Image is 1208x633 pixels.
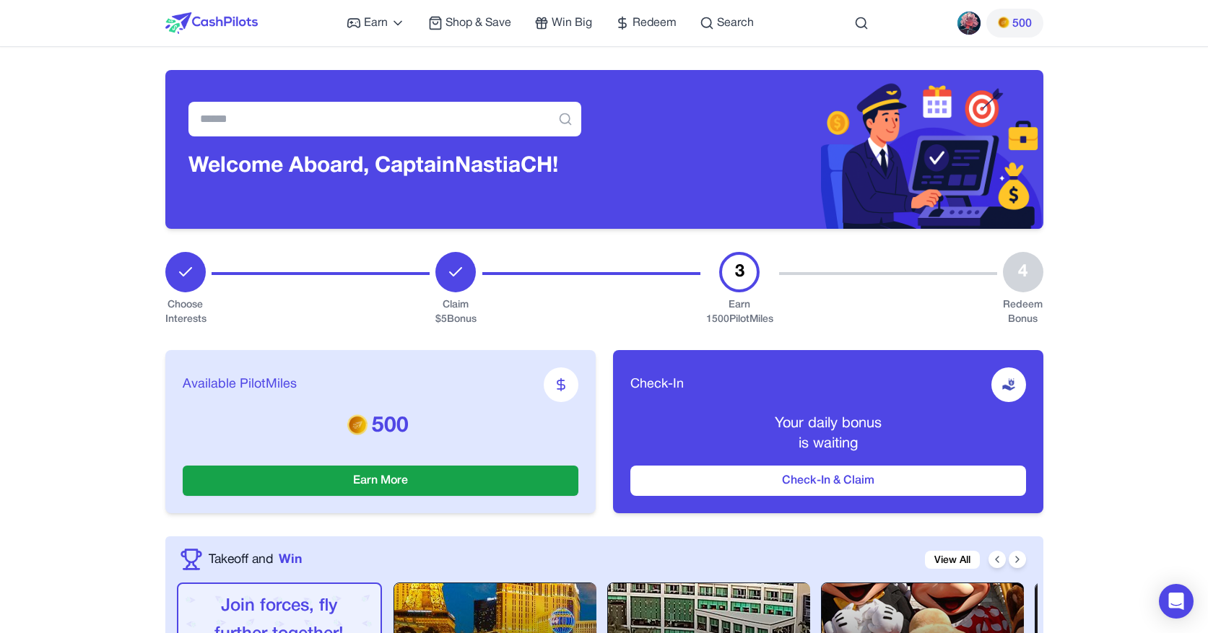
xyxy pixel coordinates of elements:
span: Shop & Save [446,14,511,32]
img: CashPilots Logo [165,12,258,34]
span: Win [279,550,302,569]
div: Open Intercom Messenger [1159,584,1194,619]
a: Takeoff andWin [209,550,302,569]
a: Redeem [615,14,677,32]
img: PMs [347,414,368,435]
span: Redeem [633,14,677,32]
div: 3 [719,252,760,292]
div: 4 [1003,252,1043,292]
a: Shop & Save [428,14,511,32]
a: Earn [347,14,405,32]
a: Win Big [534,14,592,32]
img: PMs [998,17,1009,28]
p: Your daily bonus [630,414,1026,434]
a: Search [700,14,754,32]
img: receive-dollar [1001,377,1016,392]
div: Redeem Bonus [1003,298,1043,327]
p: 500 [183,414,578,440]
span: 500 [1012,15,1032,32]
img: Header decoration [604,70,1043,229]
div: Claim $ 5 Bonus [435,298,477,327]
h3: Welcome Aboard, Captain NastiaCH! [188,154,581,180]
button: Check-In & Claim [630,466,1026,496]
span: Available PilotMiles [183,375,297,395]
a: View All [925,551,980,569]
div: Earn 1500 PilotMiles [706,298,773,327]
span: Takeoff and [209,550,273,569]
span: Search [717,14,754,32]
div: Choose Interests [165,298,206,327]
span: is waiting [799,437,858,450]
span: Check-In [630,375,684,395]
button: PMs500 [986,9,1043,38]
button: Earn More [183,466,578,496]
span: Earn [364,14,388,32]
span: Win Big [552,14,592,32]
